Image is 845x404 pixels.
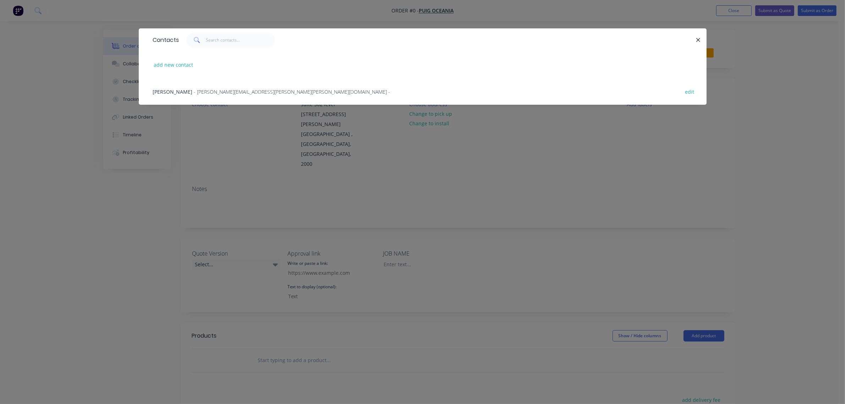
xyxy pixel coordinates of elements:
[153,88,193,95] span: [PERSON_NAME]
[194,88,390,95] span: - [PERSON_NAME][EMAIL_ADDRESS][PERSON_NAME][PERSON_NAME][DOMAIN_NAME] -
[150,60,197,70] button: add new contact
[206,33,275,47] input: Search contacts...
[149,29,179,51] div: Contacts
[681,87,698,96] button: edit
